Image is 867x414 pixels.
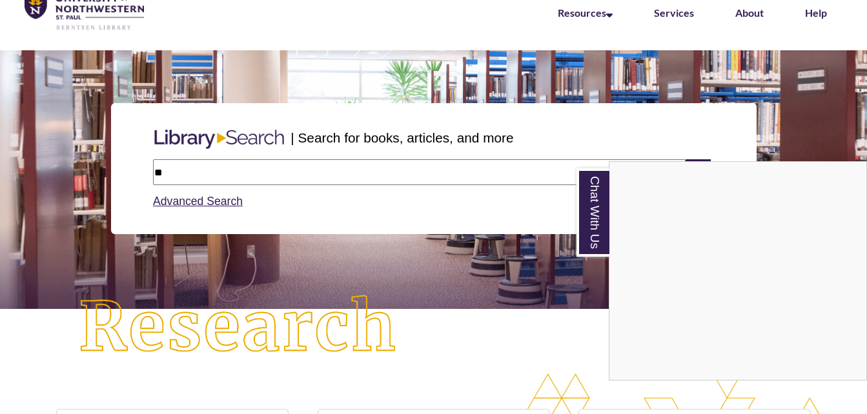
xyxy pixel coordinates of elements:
[609,161,867,380] div: Chat With Us
[654,6,694,19] a: Services
[609,162,866,380] iframe: Chat Widget
[805,6,827,19] a: Help
[576,168,609,257] a: Chat With Us
[558,6,613,19] a: Resources
[735,6,764,19] a: About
